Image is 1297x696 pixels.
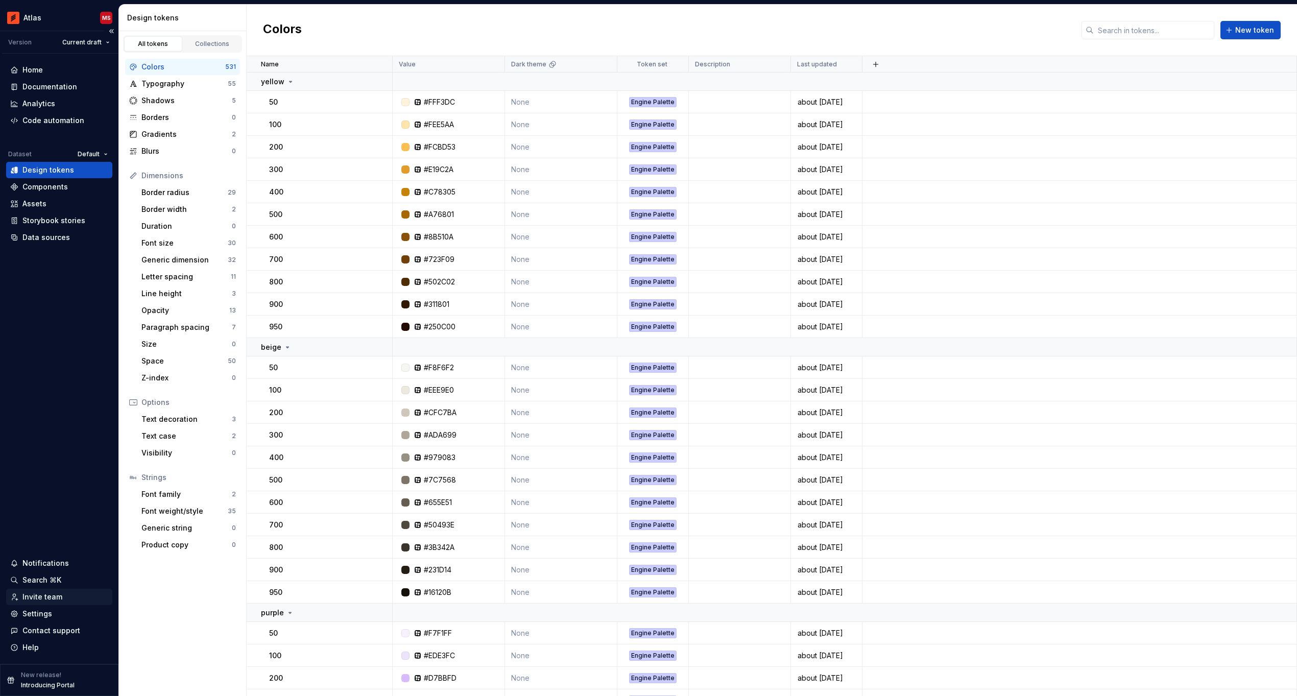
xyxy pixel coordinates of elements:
a: Documentation [6,79,112,95]
p: Dark theme [511,60,546,68]
td: None [505,136,617,158]
div: Dimensions [141,171,236,181]
div: about [DATE] [791,299,861,309]
div: #250C00 [424,322,455,332]
div: 5 [232,97,236,105]
div: 0 [232,374,236,382]
div: 13 [229,306,236,315]
td: None [505,446,617,469]
div: about [DATE] [791,385,861,395]
div: Engine Palette [629,542,677,553]
a: Border radius29 [137,184,240,201]
div: #ADA699 [424,430,457,440]
a: Space50 [137,353,240,369]
span: Current draft [62,38,102,46]
div: #F7F1FF [424,628,452,638]
a: Visibility0 [137,445,240,461]
a: Borders0 [125,109,240,126]
div: Duration [141,221,232,231]
div: Letter spacing [141,272,231,282]
div: #655E51 [424,497,452,508]
div: about [DATE] [791,363,861,373]
p: 100 [269,651,281,661]
div: 35 [228,507,236,515]
a: Generic dimension32 [137,252,240,268]
div: Engine Palette [629,209,677,220]
div: about [DATE] [791,565,861,575]
p: Introducing Portal [21,681,75,689]
div: Generic string [141,523,232,533]
div: about [DATE] [791,452,861,463]
div: 2 [232,205,236,213]
a: Home [6,62,112,78]
div: Engine Palette [629,97,677,107]
div: 0 [232,113,236,122]
div: Line height [141,289,232,299]
div: Search ⌘K [22,575,61,585]
a: Shadows5 [125,92,240,109]
p: 50 [269,97,278,107]
div: about [DATE] [791,142,861,152]
div: Border width [141,204,232,214]
div: 0 [232,449,236,457]
div: Home [22,65,43,75]
div: Design tokens [22,165,74,175]
a: Settings [6,606,112,622]
td: None [505,559,617,581]
a: Opacity13 [137,302,240,319]
a: Text decoration3 [137,411,240,427]
div: 0 [232,524,236,532]
div: Engine Palette [629,651,677,661]
div: #EEE9E0 [424,385,454,395]
td: None [505,293,617,316]
div: #D7BBFD [424,673,457,683]
div: Engine Palette [629,497,677,508]
div: about [DATE] [791,673,861,683]
p: 200 [269,407,283,418]
div: about [DATE] [791,277,861,287]
p: 800 [269,542,283,553]
td: None [505,491,617,514]
a: Typography55 [125,76,240,92]
button: Default [73,147,112,161]
a: Font weight/style35 [137,503,240,519]
p: Value [399,60,416,68]
button: Current draft [58,35,114,50]
div: Atlas [23,13,41,23]
div: All tokens [128,40,179,48]
div: about [DATE] [791,628,861,638]
div: Collections [187,40,238,48]
button: Help [6,639,112,656]
div: Font family [141,489,232,499]
div: Engine Palette [629,254,677,265]
td: None [505,514,617,536]
button: Collapse sidebar [104,24,118,38]
p: 50 [269,363,278,373]
p: 700 [269,254,283,265]
div: #FCBD53 [424,142,455,152]
div: Engine Palette [629,322,677,332]
div: #16120B [424,587,451,597]
div: Engine Palette [629,232,677,242]
div: Font size [141,238,228,248]
p: 950 [269,587,282,597]
div: #979083 [424,452,455,463]
div: #723F09 [424,254,454,265]
div: Generic dimension [141,255,228,265]
div: Settings [22,609,52,619]
div: Gradients [141,129,232,139]
div: 3 [232,290,236,298]
a: Assets [6,196,112,212]
a: Product copy0 [137,537,240,553]
div: Engine Palette [629,430,677,440]
div: 32 [228,256,236,264]
p: beige [261,342,281,352]
div: #502C02 [424,277,455,287]
div: Engine Palette [629,520,677,530]
div: Strings [141,472,236,483]
td: None [505,203,617,226]
div: 0 [232,147,236,155]
a: Text case2 [137,428,240,444]
a: Design tokens [6,162,112,178]
div: Size [141,339,232,349]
